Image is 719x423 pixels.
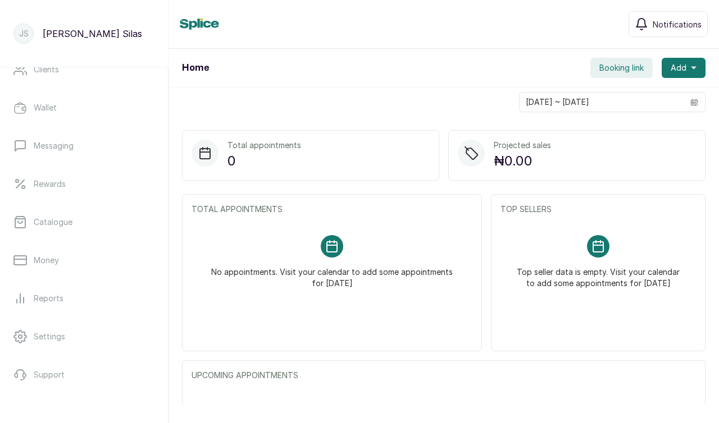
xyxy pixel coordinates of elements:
[34,331,65,342] p: Settings
[34,178,66,190] p: Rewards
[182,61,209,75] h1: Home
[9,92,159,123] a: Wallet
[192,370,696,381] p: UPCOMING APPOINTMENTS
[34,217,72,228] p: Catalogue
[653,19,702,30] span: Notifications
[9,54,159,85] a: Clients
[205,258,459,289] p: No appointments. Visit your calendar to add some appointments for [DATE]
[9,245,159,276] a: Money
[34,255,59,266] p: Money
[9,283,159,314] a: Reports
[520,93,684,112] input: Select date
[34,102,57,113] p: Wallet
[500,204,696,215] p: TOP SELLERS
[671,62,686,73] span: Add
[192,204,472,215] p: TOTAL APPOINTMENTS
[19,28,29,39] p: JS
[34,64,59,75] p: Clients
[514,258,682,289] p: Top seller data is empty. Visit your calendar to add some appointments for [DATE]
[629,11,708,37] button: Notifications
[690,98,698,106] svg: calendar
[227,151,301,171] p: 0
[34,140,74,151] p: Messaging
[9,130,159,162] a: Messaging
[34,293,63,304] p: Reports
[9,168,159,200] a: Rewards
[9,206,159,238] a: Catalogue
[43,27,142,40] p: [PERSON_NAME] Silas
[34,369,65,380] p: Support
[9,359,159,390] a: Support
[494,151,551,171] p: ₦0.00
[662,58,706,78] button: Add
[227,140,301,151] p: Total appointments
[599,62,644,73] span: Booking link
[9,321,159,352] a: Settings
[590,58,653,78] button: Booking link
[494,140,551,151] p: Projected sales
